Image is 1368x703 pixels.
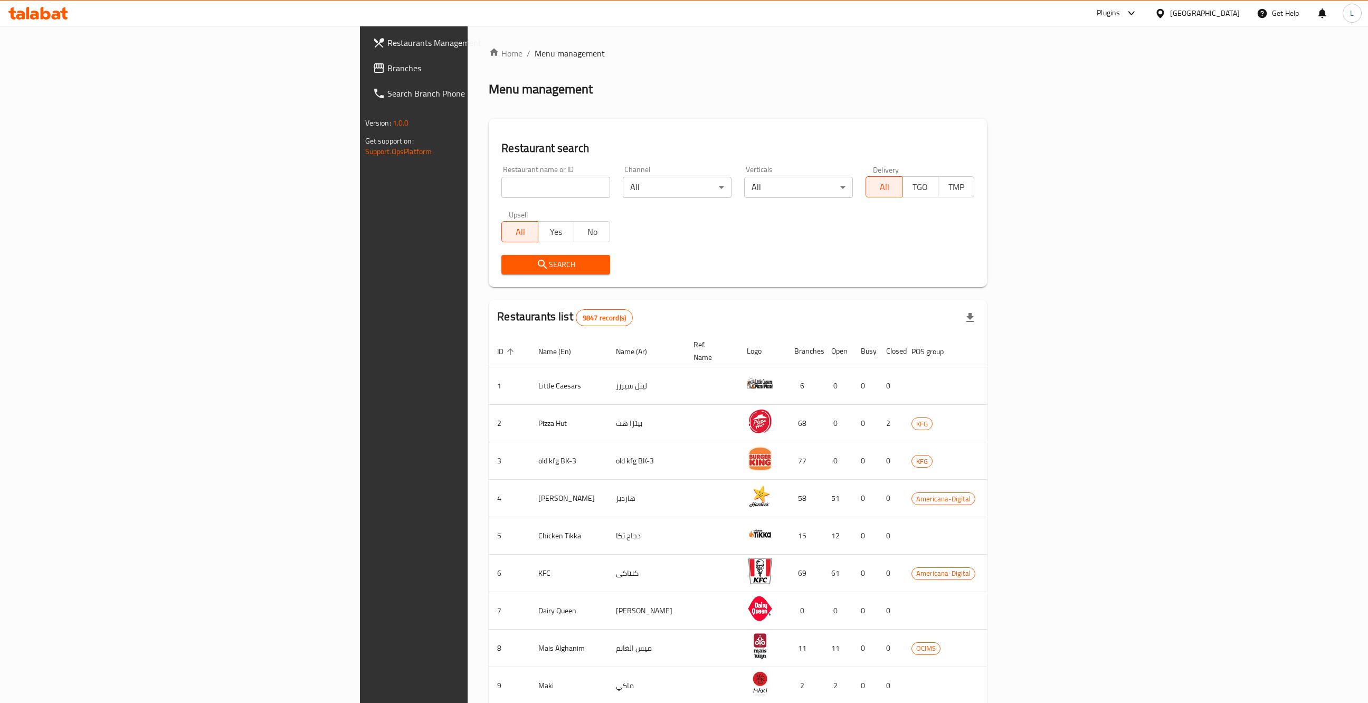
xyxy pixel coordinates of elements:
[823,555,852,592] td: 61
[747,633,773,659] img: Mais Alghanim
[852,335,878,367] th: Busy
[823,592,852,630] td: 0
[786,517,823,555] td: 15
[852,480,878,517] td: 0
[823,517,852,555] td: 12
[501,140,974,156] h2: Restaurant search
[938,176,974,197] button: TMP
[693,338,726,364] span: Ref. Name
[607,630,685,667] td: ميس الغانم
[912,567,975,579] span: Americana-Digital
[823,367,852,405] td: 0
[878,367,903,405] td: 0
[387,36,580,49] span: Restaurants Management
[616,345,661,358] span: Name (Ar)
[852,517,878,555] td: 0
[387,62,580,74] span: Branches
[852,555,878,592] td: 0
[543,224,570,240] span: Yes
[852,592,878,630] td: 0
[365,134,414,148] span: Get support on:
[607,517,685,555] td: دجاج تكا
[607,367,685,405] td: ليتل سيزرز
[744,177,853,198] div: All
[852,630,878,667] td: 0
[912,493,975,505] span: Americana-Digital
[387,87,580,100] span: Search Branch Phone
[878,442,903,480] td: 0
[1097,7,1120,20] div: Plugins
[911,345,957,358] span: POS group
[907,179,934,195] span: TGO
[823,630,852,667] td: 11
[878,335,903,367] th: Closed
[501,255,610,274] button: Search
[576,313,632,323] span: 9847 record(s)
[607,442,685,480] td: old kfg BK-3
[912,642,940,654] span: OCIMS
[506,224,534,240] span: All
[364,81,588,106] a: Search Branch Phone
[497,345,517,358] span: ID
[747,445,773,472] img: old kfg BK-3
[607,480,685,517] td: هارديز
[786,367,823,405] td: 6
[870,179,898,195] span: All
[878,480,903,517] td: 0
[576,309,633,326] div: Total records count
[786,630,823,667] td: 11
[786,480,823,517] td: 58
[786,335,823,367] th: Branches
[912,418,932,430] span: KFG
[747,558,773,584] img: KFC
[912,455,932,468] span: KFG
[878,592,903,630] td: 0
[852,405,878,442] td: 0
[747,370,773,397] img: Little Caesars
[878,405,903,442] td: 2
[623,177,731,198] div: All
[943,179,970,195] span: TMP
[786,442,823,480] td: 77
[364,30,588,55] a: Restaurants Management
[393,116,409,130] span: 1.0.0
[786,405,823,442] td: 68
[786,592,823,630] td: 0
[510,258,602,271] span: Search
[1350,7,1354,19] span: L
[578,224,606,240] span: No
[747,520,773,547] img: Chicken Tikka
[607,555,685,592] td: كنتاكى
[1170,7,1240,19] div: [GEOGRAPHIC_DATA]
[823,442,852,480] td: 0
[852,367,878,405] td: 0
[574,221,610,242] button: No
[823,480,852,517] td: 51
[878,517,903,555] td: 0
[873,166,899,173] label: Delivery
[747,670,773,697] img: Maki
[852,442,878,480] td: 0
[738,335,786,367] th: Logo
[538,345,585,358] span: Name (En)
[501,221,538,242] button: All
[747,408,773,434] img: Pizza Hut
[509,211,528,218] label: Upsell
[365,116,391,130] span: Version:
[497,309,633,326] h2: Restaurants list
[747,483,773,509] img: Hardee's
[365,145,432,158] a: Support.OpsPlatform
[957,305,983,330] div: Export file
[364,55,588,81] a: Branches
[538,221,574,242] button: Yes
[866,176,902,197] button: All
[878,555,903,592] td: 0
[489,47,987,60] nav: breadcrumb
[823,405,852,442] td: 0
[607,592,685,630] td: [PERSON_NAME]
[823,335,852,367] th: Open
[747,595,773,622] img: Dairy Queen
[607,405,685,442] td: بيتزا هت
[786,555,823,592] td: 69
[878,630,903,667] td: 0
